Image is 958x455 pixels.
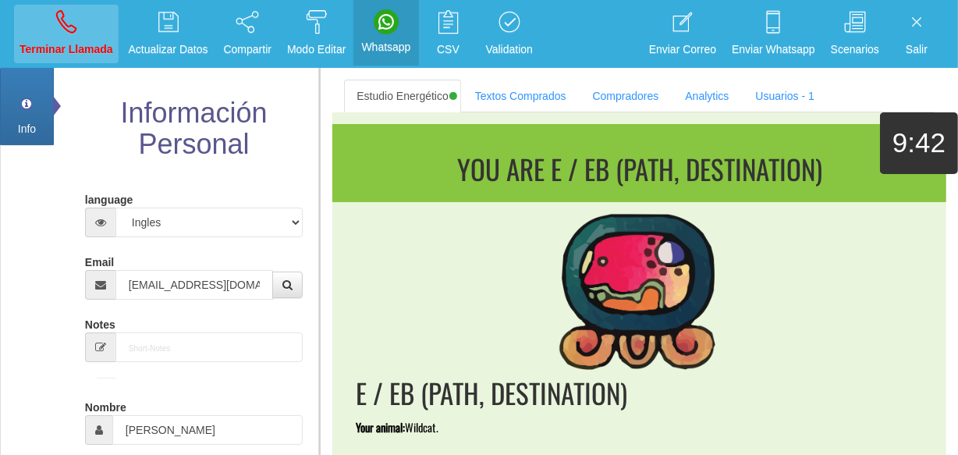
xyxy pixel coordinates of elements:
p: Enviar Whatsapp [732,41,815,59]
label: Nombre [85,394,126,415]
a: CSV [421,5,476,63]
p: Enviar Correo [649,41,716,59]
p: Compartir [224,41,271,59]
a: Whatsapp [356,5,416,61]
label: Email [85,249,114,270]
a: Scenarios [825,5,885,63]
h1: You are E / EB (PATH, DESTINATION) [339,154,940,184]
a: Salir [889,5,944,63]
input: Short-Notes [115,332,303,362]
h2: Información Personal [81,98,307,159]
p: Whatsapp [361,38,410,56]
a: Estudio Energético [344,80,461,112]
span: Wildcat. [405,419,438,435]
span: Your animal: [356,419,405,435]
a: Validation [481,5,538,63]
p: Scenarios [831,41,879,59]
a: Modo Editar [282,5,351,63]
a: Textos Comprados [463,80,579,112]
label: language [85,187,133,208]
input: Nombre [112,415,303,445]
a: Terminar Llamada [14,5,119,63]
p: Modo Editar [287,41,346,59]
a: Compartir [218,5,277,63]
p: Salir [895,41,938,59]
h1: E / EB (PATH, DESTINATION) [356,378,923,408]
p: CSV [427,41,470,59]
a: Compradores [580,80,672,112]
a: Analytics [672,80,741,112]
p: Validation [486,41,533,59]
a: Actualizar Datos [123,5,214,63]
h1: 9:42 [880,128,958,158]
p: Actualizar Datos [129,41,208,59]
a: Usuarios - 1 [743,80,826,112]
a: Enviar Whatsapp [726,5,821,63]
input: Correo electrónico [115,270,273,300]
p: Terminar Llamada [20,41,113,59]
label: Notes [85,311,115,332]
a: Enviar Correo [644,5,722,63]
